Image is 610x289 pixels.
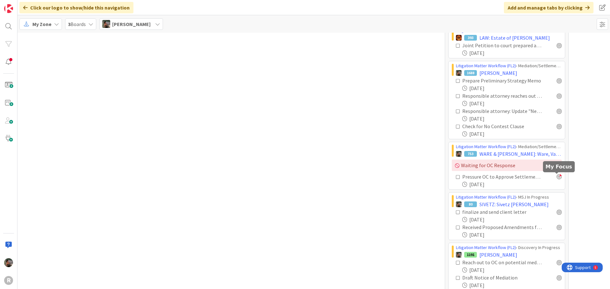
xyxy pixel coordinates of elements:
[462,181,562,188] div: [DATE]
[479,200,549,208] span: SIVETZ: Sivetz [PERSON_NAME]
[32,20,51,28] span: My Zone
[456,244,562,251] div: › Discovery In Progress
[464,201,477,207] div: 80
[462,130,562,138] div: [DATE]
[462,266,562,274] div: [DATE]
[462,259,543,266] div: Reach out to OC on potential mediation or settlement
[456,252,462,258] img: MW
[462,49,562,57] div: [DATE]
[464,151,477,157] div: 753
[546,164,572,170] h5: My Focus
[456,194,562,200] div: › MSJ In Progress
[479,251,517,259] span: [PERSON_NAME]
[456,70,462,76] img: MW
[68,21,71,27] b: 3
[462,107,543,115] div: Responsible attorney: Update "Next Deadline" field on this card (if applicable)
[68,20,86,28] span: Boards
[462,77,543,84] div: Prepare Preliminary Strategy Memo
[456,151,462,157] img: MW
[462,92,543,100] div: Responsible attorney reaches out to client to review status + memo, preliminary analysis and disc...
[456,194,516,200] a: Litigation Matter Workflow (FL2)
[464,252,477,258] div: 1191
[4,4,13,13] img: Visit kanbanzone.com
[462,42,543,49] div: Joint Petition to court prepared after fiduciary identified
[456,143,562,150] div: › Mediation/Settlement in Progress
[462,100,562,107] div: [DATE]
[462,115,562,122] div: [DATE]
[462,274,534,281] div: Draft Notice of Mediation
[456,144,516,149] a: Litigation Matter Workflow (FL2)
[102,20,110,28] img: MW
[464,70,477,76] div: 1688
[462,223,543,231] div: Received Proposed Amendments from opposing counsel
[464,35,477,41] div: 393
[462,84,562,92] div: [DATE]
[33,3,35,8] div: 5
[456,62,562,69] div: › Mediation/Settlement in Progress
[479,34,550,42] span: LAW: Estate of [PERSON_NAME]
[462,122,538,130] div: Check for No Contest Clause
[456,35,462,41] img: TR
[479,69,517,77] span: [PERSON_NAME]
[456,245,516,250] a: Litigation Matter Workflow (FL2)
[462,231,562,239] div: [DATE]
[456,201,462,207] img: MW
[462,216,562,223] div: [DATE]
[456,63,516,69] a: Litigation Matter Workflow (FL2)
[479,150,562,158] span: WARE & [PERSON_NAME]: Ware, Valdez, ORC-KF1 vs. Horpestad, [GEOGRAPHIC_DATA] and [GEOGRAPHIC_DATA]
[4,258,13,267] img: MW
[452,160,562,171] div: Waiting for OC Response
[112,20,151,28] span: [PERSON_NAME]
[462,173,543,181] div: Pressure OC to Approve Settlement Agreement
[462,281,562,289] div: [DATE]
[4,276,13,285] div: R
[13,1,29,9] span: Support
[462,208,539,216] div: finalize and send client letter
[504,2,593,13] div: Add and manage tabs by clicking
[19,2,133,13] div: Click our logo to show/hide this navigation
